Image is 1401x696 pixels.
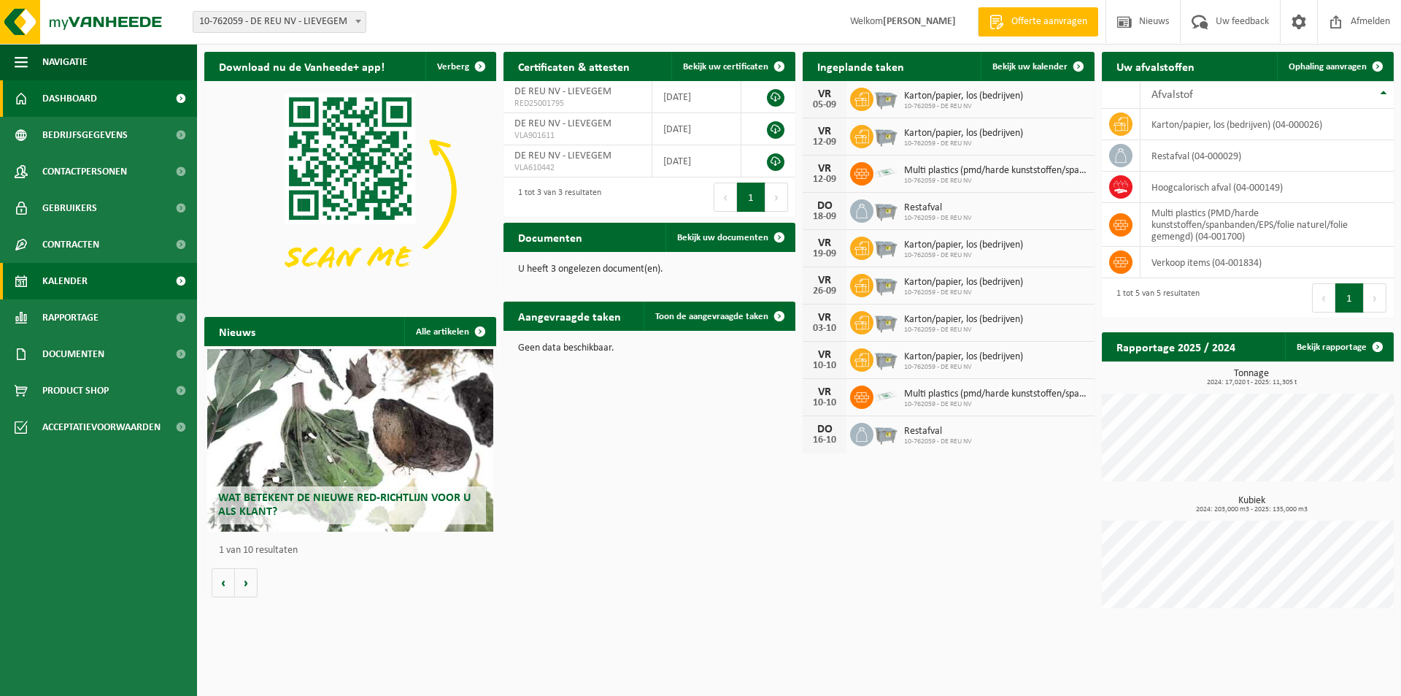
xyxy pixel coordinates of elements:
p: 1 van 10 resultaten [219,546,489,556]
div: VR [810,312,839,324]
span: Karton/papier, los (bedrijven) [904,314,1023,326]
h2: Uw afvalstoffen [1102,52,1209,80]
p: Geen data beschikbaar. [518,343,781,353]
img: WB-2500-GAL-GY-01 [873,421,898,445]
div: VR [810,88,839,100]
img: WB-2500-GAL-GY-01 [873,85,898,110]
td: verkoop items (04-001834) [1141,247,1394,278]
span: 10-762059 - DE REU NV [904,177,1087,186]
a: Alle artikelen [404,317,495,346]
h2: Download nu de Vanheede+ app! [204,52,399,80]
img: WB-2500-GAL-GY-01 [873,234,898,259]
h2: Ingeplande taken [803,52,919,80]
span: 2024: 17,020 t - 2025: 11,305 t [1109,379,1394,386]
span: 10-762059 - DE REU NV [904,102,1023,111]
div: VR [810,126,839,137]
td: [DATE] [652,113,741,145]
button: Previous [714,183,737,212]
a: Bekijk uw kalender [981,52,1093,81]
button: Next [765,183,788,212]
span: Bedrijfsgegevens [42,117,128,153]
button: 1 [1335,283,1364,313]
span: Contracten [42,226,99,263]
span: Bekijk uw documenten [677,233,768,242]
button: 1 [737,183,765,212]
span: Restafval [904,426,972,437]
div: 26-09 [810,286,839,297]
div: VR [810,386,839,398]
span: VLA610442 [514,162,641,174]
div: 12-09 [810,175,839,185]
span: Multi plastics (pmd/harde kunststoffen/spanbanden/eps/folie naturel/folie gemeng... [904,165,1087,177]
h2: Documenten [503,223,597,251]
h2: Certificaten & attesten [503,52,644,80]
span: 10-762059 - DE REU NV [904,326,1023,334]
div: 1 tot 3 van 3 resultaten [511,181,601,213]
div: VR [810,275,839,286]
span: Bekijk uw certificaten [683,62,768,72]
span: Restafval [904,202,972,214]
span: Karton/papier, los (bedrijven) [904,240,1023,251]
h2: Rapportage 2025 / 2024 [1102,332,1250,361]
a: Toon de aangevraagde taken [644,302,794,331]
td: restafval (04-000029) [1141,140,1394,172]
span: 2024: 203,000 m3 - 2025: 135,000 m3 [1109,506,1394,513]
button: Verberg [425,52,495,81]
div: DO [810,200,839,212]
a: Bekijk uw certificaten [671,52,794,81]
span: Kalender [42,263,88,299]
img: Download de VHEPlus App [204,81,496,300]
img: LP-SK-00500-LPE-16 [873,383,898,408]
span: Verberg [437,62,469,72]
img: WB-2500-GAL-GY-01 [873,346,898,371]
span: Karton/papier, los (bedrijven) [904,128,1023,139]
h2: Aangevraagde taken [503,302,636,330]
span: Contactpersonen [42,153,127,190]
td: hoogcalorisch afval (04-000149) [1141,172,1394,203]
td: [DATE] [652,145,741,177]
button: Next [1364,283,1386,313]
a: Bekijk rapportage [1285,332,1392,362]
span: Gebruikers [42,190,97,226]
span: 10-762059 - DE REU NV [904,288,1023,297]
span: DE REU NV - LIEVEGEM [514,118,611,129]
span: Karton/papier, los (bedrijven) [904,351,1023,363]
div: 10-10 [810,398,839,408]
h3: Tonnage [1109,369,1394,386]
img: WB-2500-GAL-GY-01 [873,309,898,334]
div: 05-09 [810,100,839,110]
div: VR [810,163,839,175]
span: Offerte aanvragen [1008,15,1091,29]
span: 10-762059 - DE REU NV [904,251,1023,260]
div: 03-10 [810,324,839,334]
span: 10-762059 - DE REU NV [904,214,972,223]
span: Acceptatievoorwaarden [42,409,161,445]
div: VR [810,349,839,361]
td: karton/papier, los (bedrijven) (04-000026) [1141,109,1394,140]
span: Toon de aangevraagde taken [655,312,768,321]
div: 16-10 [810,435,839,445]
div: 18-09 [810,212,839,222]
button: Volgende [235,568,258,597]
a: Offerte aanvragen [978,7,1098,37]
strong: [PERSON_NAME] [883,16,956,27]
span: 10-762059 - DE REU NV [904,363,1023,372]
span: Ophaling aanvragen [1289,62,1367,72]
div: DO [810,424,839,435]
span: 10-762059 - DE REU NV - LIEVEGEM [193,12,366,32]
span: Afvalstof [1151,89,1193,101]
img: WB-2500-GAL-GY-01 [873,272,898,297]
span: VLA901611 [514,130,641,142]
img: LP-SK-00500-LPE-16 [873,160,898,185]
span: Bekijk uw kalender [992,62,1068,72]
button: Previous [1312,283,1335,313]
span: Multi plastics (pmd/harde kunststoffen/spanbanden/eps/folie naturel/folie gemeng... [904,389,1087,400]
div: 1 tot 5 van 5 resultaten [1109,282,1200,314]
span: Rapportage [42,299,99,336]
span: 10-762059 - DE REU NV - LIEVEGEM [193,11,366,33]
span: Documenten [42,336,104,372]
td: multi plastics (PMD/harde kunststoffen/spanbanden/EPS/folie naturel/folie gemengd) (04-001700) [1141,203,1394,247]
span: 10-762059 - DE REU NV [904,437,972,446]
span: Wat betekent de nieuwe RED-richtlijn voor u als klant? [218,492,471,518]
span: DE REU NV - LIEVEGEM [514,150,611,161]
